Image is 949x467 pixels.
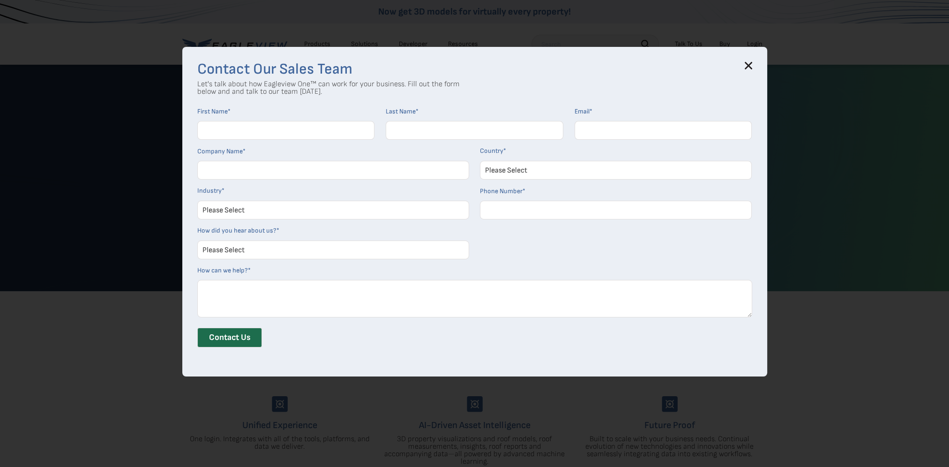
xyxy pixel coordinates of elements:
span: Country [480,147,503,155]
span: Phone Number [480,187,523,195]
span: Last Name [386,107,416,115]
span: How can we help? [197,266,248,274]
span: Company Name [197,147,243,155]
h3: Contact Our Sales Team [197,62,752,77]
p: Let's talk about how Eagleview One™ can work for your business. Fill out the form below and and t... [197,81,460,96]
span: First Name [197,107,228,115]
span: Industry [197,187,222,195]
span: Email [575,107,590,115]
span: How did you hear about us? [197,226,276,234]
input: Contact Us [197,328,262,347]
